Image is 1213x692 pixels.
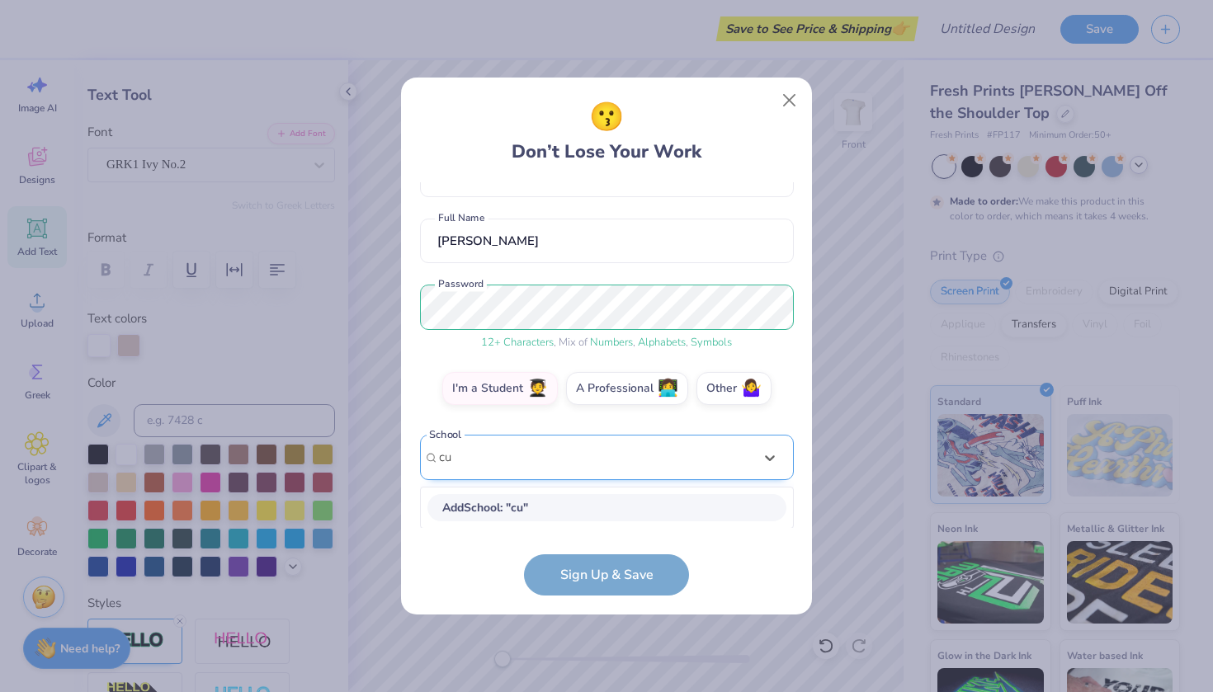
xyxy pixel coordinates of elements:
span: Alphabets [638,335,686,350]
span: 👩‍💻 [658,379,678,398]
span: 🤷‍♀️ [741,379,762,398]
span: Symbols [691,335,732,350]
span: Add School : " cu " [442,500,528,515]
span: 12 + Characters [481,335,554,350]
div: , Mix of , , [420,335,794,351]
span: 🧑‍🎓 [527,379,548,398]
label: School [427,427,465,443]
div: Don’t Lose Your Work [512,97,701,166]
span: 😗 [589,97,624,139]
label: Other [696,372,772,405]
label: A Professional [566,372,688,405]
span: Numbers [590,335,633,350]
label: I'm a Student [442,372,558,405]
button: Close [774,85,805,116]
